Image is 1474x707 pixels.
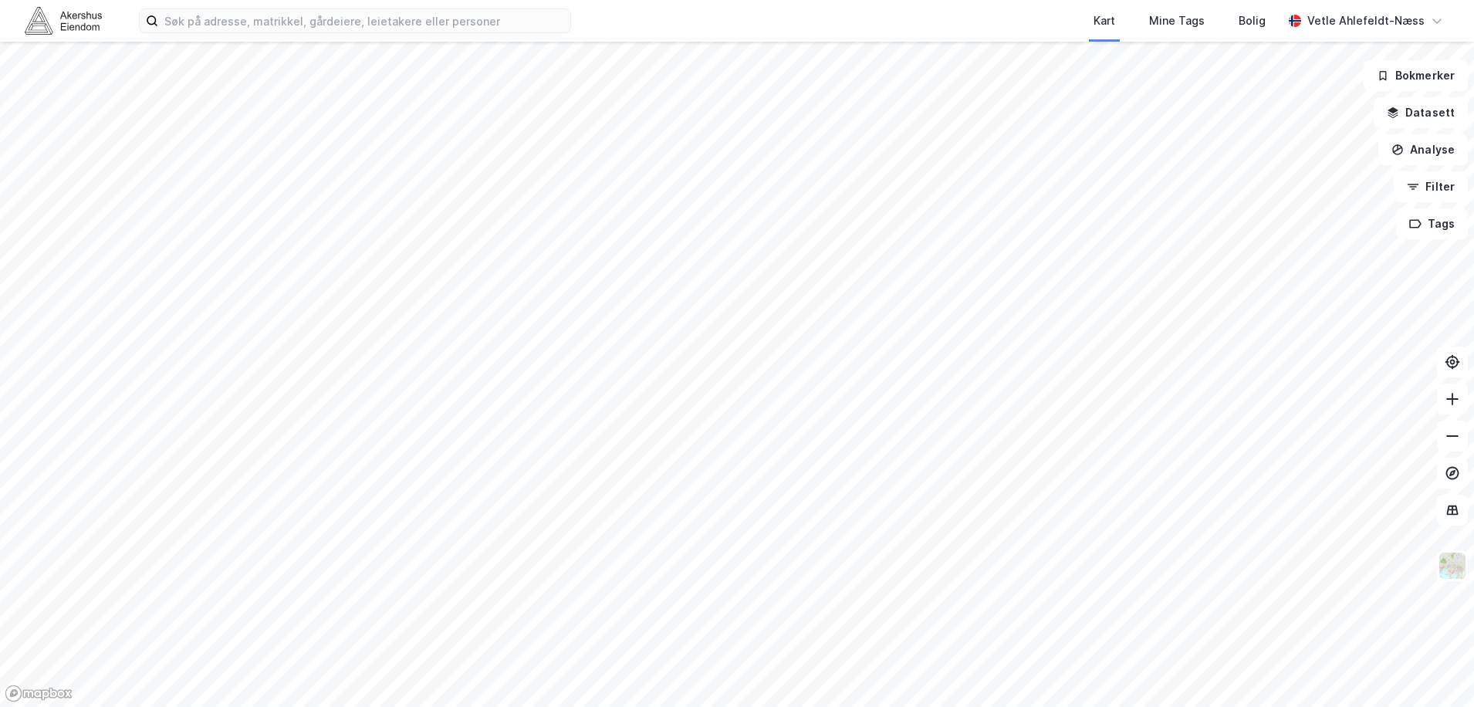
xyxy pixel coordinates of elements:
[1149,12,1205,30] div: Mine Tags
[1397,633,1474,707] div: Kontrollprogram for chat
[158,9,570,32] input: Søk på adresse, matrikkel, gårdeiere, leietakere eller personer
[1094,12,1115,30] div: Kart
[1397,633,1474,707] iframe: Chat Widget
[1307,12,1425,30] div: Vetle Ahlefeldt-Næss
[25,7,102,34] img: akershus-eiendom-logo.9091f326c980b4bce74ccdd9f866810c.svg
[1239,12,1266,30] div: Bolig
